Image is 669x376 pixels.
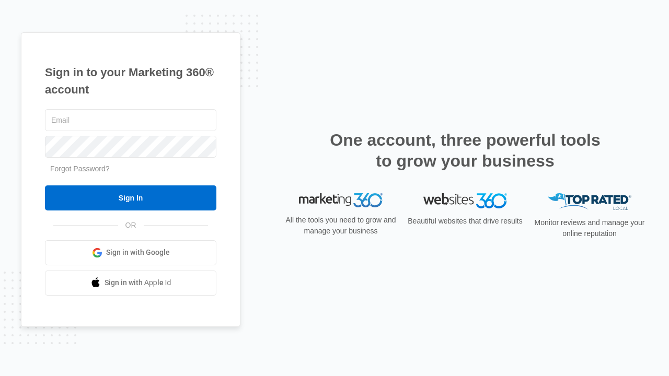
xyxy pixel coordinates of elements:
[407,216,524,227] p: Beautiful websites that drive results
[327,130,604,171] h2: One account, three powerful tools to grow your business
[118,220,144,231] span: OR
[531,217,648,239] p: Monitor reviews and manage your online reputation
[45,185,216,210] input: Sign In
[299,193,383,208] img: Marketing 360
[548,193,631,210] img: Top Rated Local
[106,247,170,258] span: Sign in with Google
[45,64,216,98] h1: Sign in to your Marketing 360® account
[50,164,110,173] a: Forgot Password?
[423,193,507,208] img: Websites 360
[45,271,216,296] a: Sign in with Apple Id
[105,277,171,288] span: Sign in with Apple Id
[45,240,216,265] a: Sign in with Google
[282,215,399,237] p: All the tools you need to grow and manage your business
[45,109,216,131] input: Email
